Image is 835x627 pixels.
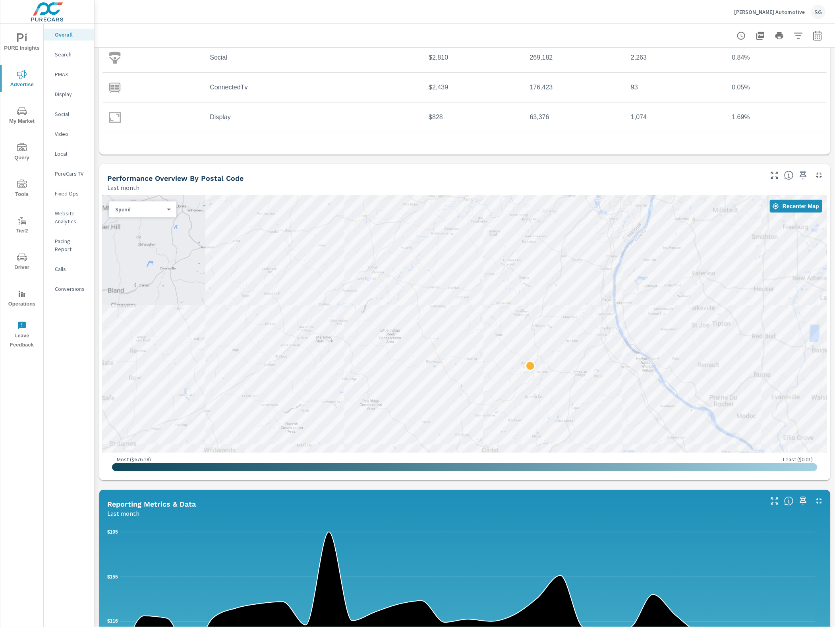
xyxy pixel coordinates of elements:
span: My Market [3,106,41,126]
p: Overall [55,31,88,39]
td: 93 [624,77,725,97]
div: nav menu [0,24,43,353]
div: Calls [44,263,94,275]
button: Print Report [771,28,787,44]
button: Make Fullscreen [768,169,781,182]
span: PURE Insights [3,33,41,53]
td: Display [203,107,422,127]
h5: Reporting Metrics & Data [107,500,196,508]
div: Conversions [44,283,94,295]
p: PureCars TV [55,170,88,178]
td: 2,263 [624,48,725,68]
span: Understand performance data overtime and see how metrics compare to each other. [784,496,794,506]
p: Spend [115,206,164,213]
div: SG [811,5,825,19]
button: Select Date Range [810,28,825,44]
td: 0.84% [726,48,827,68]
span: Recenter Map [773,203,819,210]
span: Save this to your personalized report [797,495,810,507]
p: Conversions [55,285,88,293]
p: Pacing Report [55,237,88,253]
p: Most ( $676.18 ) [117,456,151,463]
td: 176,423 [524,77,624,97]
div: Website Analytics [44,207,94,227]
p: Search [55,50,88,58]
td: ConnectedTv [203,77,422,97]
button: Minimize Widget [813,169,825,182]
div: Local [44,148,94,160]
span: Understand performance data by postal code. Individual postal codes can be selected and expanded ... [784,170,794,180]
button: "Export Report to PDF" [752,28,768,44]
h5: Performance Overview By Postal Code [107,174,244,182]
text: $195 [107,529,118,535]
p: PMAX [55,70,88,78]
p: Last month [107,509,139,518]
p: Website Analytics [55,209,88,225]
img: icon-display.svg [109,111,121,123]
td: Social [203,48,422,68]
span: Driver [3,253,41,272]
p: [PERSON_NAME] Automotive [734,8,805,15]
img: icon-connectedtv.svg [109,81,121,93]
img: icon-social.svg [109,52,121,64]
button: Make Fullscreen [768,495,781,507]
span: Save this to your personalized report [797,169,810,182]
td: 1,074 [624,107,725,127]
div: Fixed Ops [44,188,94,199]
button: Minimize Widget [813,495,825,507]
span: Tier2 [3,216,41,236]
span: Leave Feedback [3,321,41,350]
div: Spend [109,206,170,213]
p: Video [55,130,88,138]
div: PMAX [44,68,94,80]
text: $116 [107,619,118,624]
div: Social [44,108,94,120]
text: $155 [107,574,118,580]
p: Display [55,90,88,98]
div: Pacing Report [44,235,94,255]
td: 0.05% [726,77,827,97]
td: $2,439 [422,77,523,97]
div: Search [44,48,94,60]
td: 269,182 [524,48,624,68]
div: Display [44,88,94,100]
div: Overall [44,29,94,41]
div: Video [44,128,94,140]
td: $828 [422,107,523,127]
button: Recenter Map [770,200,822,213]
p: Least ( $0.01 ) [783,456,813,463]
button: Apply Filters [791,28,806,44]
p: Fixed Ops [55,190,88,197]
span: Advertise [3,70,41,89]
span: Tools [3,180,41,199]
td: $2,810 [422,48,523,68]
p: Calls [55,265,88,273]
td: 63,376 [524,107,624,127]
span: Operations [3,289,41,309]
span: Query [3,143,41,163]
p: Local [55,150,88,158]
div: PureCars TV [44,168,94,180]
p: Last month [107,183,139,192]
td: 1.69% [726,107,827,127]
p: Social [55,110,88,118]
